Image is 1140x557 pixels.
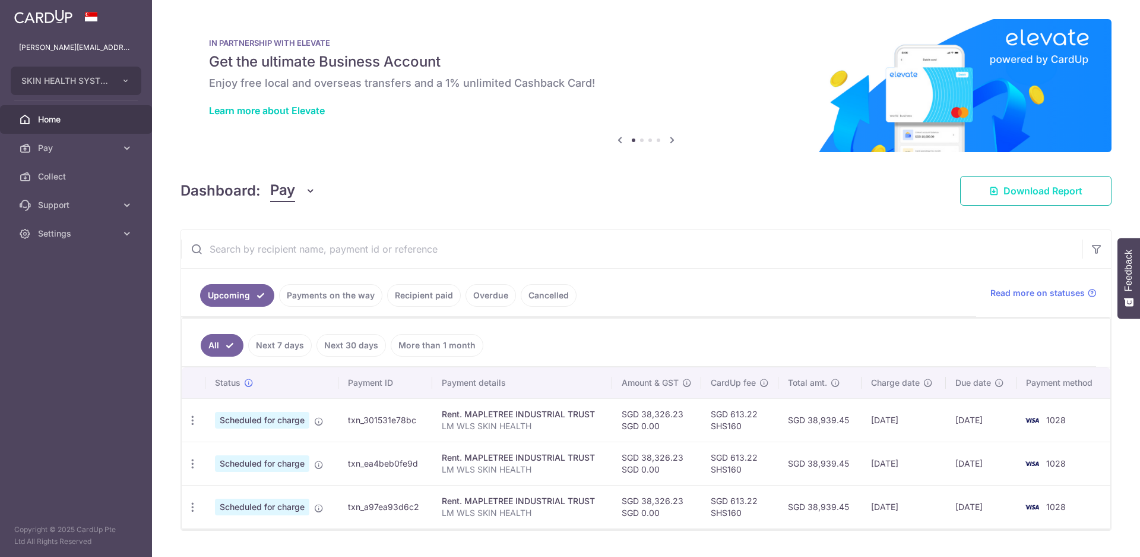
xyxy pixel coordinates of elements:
[215,377,240,389] span: Status
[215,455,309,472] span: Scheduled for charge
[701,398,778,442] td: SGD 613.22 SHS160
[946,398,1016,442] td: [DATE]
[862,398,946,442] td: [DATE]
[387,284,461,307] a: Recipient paid
[316,334,386,357] a: Next 30 days
[38,171,116,182] span: Collect
[612,485,701,528] td: SGD 38,326.23 SGD 0.00
[778,398,862,442] td: SGD 38,939.45
[27,8,51,19] span: Help
[701,485,778,528] td: SGD 613.22 SHS160
[442,420,602,432] p: LM WLS SKIN HEALTH
[11,67,141,95] button: SKIN HEALTH SYSTEM PTE LTD
[270,180,316,202] button: Pay
[338,398,432,442] td: txn_301531e78bc
[990,287,1085,299] span: Read more on statuses
[1046,415,1066,425] span: 1028
[200,284,274,307] a: Upcoming
[209,52,1083,71] h5: Get the ultimate Business Account
[442,507,602,519] p: LM WLS SKIN HEALTH
[862,485,946,528] td: [DATE]
[19,42,133,54] p: [PERSON_NAME][EMAIL_ADDRESS][DOMAIN_NAME]
[215,412,309,429] span: Scheduled for charge
[612,442,701,485] td: SGD 38,326.23 SGD 0.00
[248,334,312,357] a: Next 7 days
[960,176,1111,206] a: Download Report
[432,367,612,398] th: Payment details
[1020,413,1044,427] img: Bank Card
[1123,250,1134,291] span: Feedback
[38,142,116,154] span: Pay
[622,377,679,389] span: Amount & GST
[1016,367,1110,398] th: Payment method
[181,230,1082,268] input: Search by recipient name, payment id or reference
[209,105,325,117] a: Learn more about Elevate
[862,442,946,485] td: [DATE]
[215,499,309,515] span: Scheduled for charge
[38,199,116,211] span: Support
[788,377,827,389] span: Total amt.
[1020,500,1044,514] img: Bank Card
[201,334,243,357] a: All
[391,334,483,357] a: More than 1 month
[279,284,382,307] a: Payments on the way
[338,485,432,528] td: txn_a97ea93d6c2
[38,228,116,240] span: Settings
[442,464,602,476] p: LM WLS SKIN HEALTH
[955,377,991,389] span: Due date
[442,452,602,464] div: Rent. MAPLETREE INDUSTRIAL TRUST
[209,38,1083,48] p: IN PARTNERSHIP WITH ELEVATE
[778,485,862,528] td: SGD 38,939.45
[338,442,432,485] td: txn_ea4beb0fe9d
[465,284,516,307] a: Overdue
[990,287,1097,299] a: Read more on statuses
[1046,502,1066,512] span: 1028
[778,442,862,485] td: SGD 38,939.45
[521,284,577,307] a: Cancelled
[180,19,1111,152] img: Renovation banner
[21,75,109,87] span: SKIN HEALTH SYSTEM PTE LTD
[209,76,1083,90] h6: Enjoy free local and overseas transfers and a 1% unlimited Cashback Card!
[270,180,295,202] span: Pay
[1046,458,1066,468] span: 1028
[612,398,701,442] td: SGD 38,326.23 SGD 0.00
[38,114,116,125] span: Home
[338,367,432,398] th: Payment ID
[1020,457,1044,471] img: Bank Card
[701,442,778,485] td: SGD 613.22 SHS160
[1117,238,1140,319] button: Feedback - Show survey
[180,180,261,202] h4: Dashboard:
[442,495,602,507] div: Rent. MAPLETREE INDUSTRIAL TRUST
[946,485,1016,528] td: [DATE]
[442,408,602,420] div: Rent. MAPLETREE INDUSTRIAL TRUST
[871,377,920,389] span: Charge date
[14,10,72,24] img: CardUp
[1003,184,1082,198] span: Download Report
[711,377,756,389] span: CardUp fee
[946,442,1016,485] td: [DATE]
